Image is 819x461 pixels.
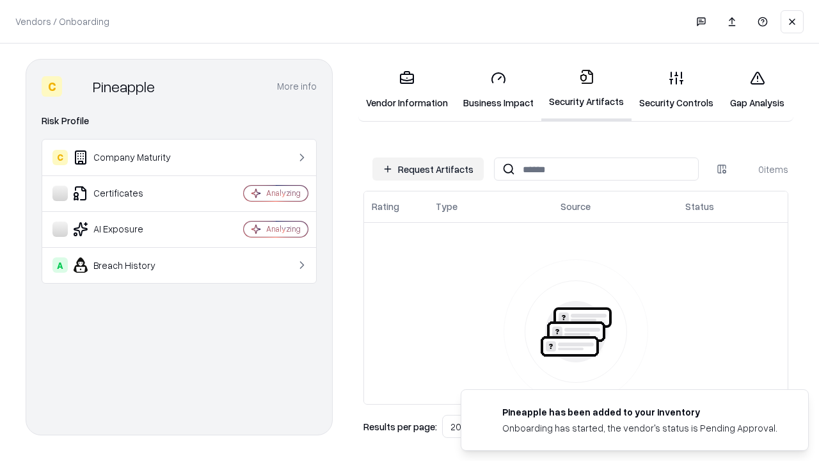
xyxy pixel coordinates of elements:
[363,420,437,433] p: Results per page:
[502,405,777,419] div: Pineapple has been added to your inventory
[52,257,205,273] div: Breach History
[52,150,68,165] div: C
[721,60,793,120] a: Gap Analysis
[42,113,317,129] div: Risk Profile
[502,421,777,435] div: Onboarding has started, the vendor's status is Pending Approval.
[52,222,205,237] div: AI Exposure
[266,223,301,234] div: Analyzing
[358,60,456,120] a: Vendor Information
[372,158,484,181] button: Request Artifacts
[436,200,457,213] div: Type
[93,76,155,97] div: Pineapple
[456,60,541,120] a: Business Impact
[52,257,68,273] div: A
[15,15,109,28] p: Vendors / Onboarding
[372,200,399,213] div: Rating
[632,60,721,120] a: Security Controls
[52,186,205,201] div: Certificates
[561,200,591,213] div: Source
[477,405,492,421] img: pineappleenergy.com
[737,163,788,176] div: 0 items
[541,59,632,121] a: Security Artifacts
[67,76,88,97] img: Pineapple
[52,150,205,165] div: Company Maturity
[277,75,317,98] button: More info
[266,188,301,198] div: Analyzing
[685,200,714,213] div: Status
[42,76,62,97] div: C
